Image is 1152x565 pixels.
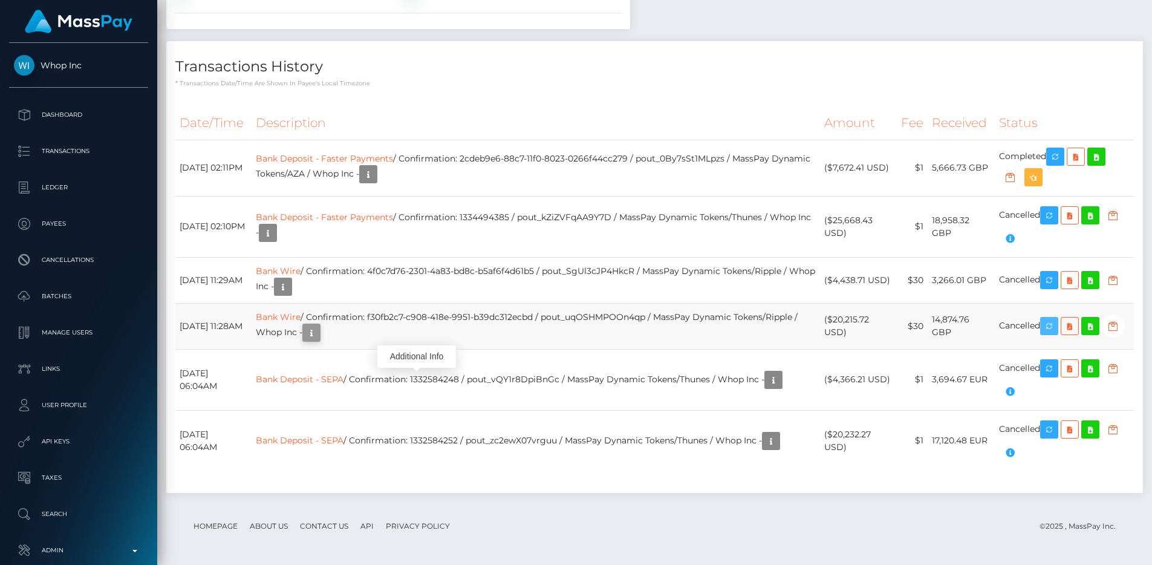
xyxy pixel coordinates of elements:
[897,303,928,349] td: $30
[928,140,995,196] td: 5,666.73 GBP
[820,410,897,471] td: ($20,232.27 USD)
[14,469,143,487] p: Taxes
[189,517,242,535] a: Homepage
[9,100,148,130] a: Dashboard
[175,349,252,410] td: [DATE] 06:04AM
[928,257,995,303] td: 3,266.01 GBP
[175,106,252,140] th: Date/Time
[377,345,456,368] div: Additional Info
[175,303,252,349] td: [DATE] 11:28AM
[252,106,820,140] th: Description
[14,287,143,305] p: Batches
[820,257,897,303] td: ($4,438.71 USD)
[175,140,252,196] td: [DATE] 02:11PM
[256,312,301,322] a: Bank Wire
[175,196,252,257] td: [DATE] 02:10PM
[897,257,928,303] td: $30
[9,499,148,529] a: Search
[252,303,820,349] td: / Confirmation: f30fb2c7-c908-418e-9951-b39dc312ecbd / pout_uqOSHMPOOn4qp / MassPay Dynamic Token...
[928,410,995,471] td: 17,120.48 EUR
[9,426,148,457] a: API Keys
[14,433,143,451] p: API Keys
[175,79,1134,88] p: * Transactions date/time are shown in payee's local timezone
[175,410,252,471] td: [DATE] 06:04AM
[14,142,143,160] p: Transactions
[928,196,995,257] td: 18,958.32 GBP
[820,303,897,349] td: ($20,215.72 USD)
[381,517,455,535] a: Privacy Policy
[295,517,353,535] a: Contact Us
[928,349,995,410] td: 3,694.67 EUR
[897,196,928,257] td: $1
[995,196,1134,257] td: Cancelled
[897,410,928,471] td: $1
[9,172,148,203] a: Ledger
[995,140,1134,196] td: Completed
[897,349,928,410] td: $1
[252,257,820,303] td: / Confirmation: 4f0c7d76-2301-4a83-bd8c-b5af6f4d61b5 / pout_SgUl3cJP4HkcR / MassPay Dynamic Token...
[820,196,897,257] td: ($25,668.43 USD)
[356,517,379,535] a: API
[9,136,148,166] a: Transactions
[14,396,143,414] p: User Profile
[14,360,143,378] p: Links
[995,106,1134,140] th: Status
[252,410,820,471] td: / Confirmation: 1332584252 / pout_zc2ewX07vrguu / MassPay Dynamic Tokens/Thunes / Whop Inc -
[995,410,1134,471] td: Cancelled
[14,505,143,523] p: Search
[9,463,148,493] a: Taxes
[995,257,1134,303] td: Cancelled
[256,266,301,276] a: Bank Wire
[256,153,393,164] a: Bank Deposit - Faster Payments
[995,349,1134,410] td: Cancelled
[820,106,897,140] th: Amount
[14,106,143,124] p: Dashboard
[995,303,1134,349] td: Cancelled
[820,349,897,410] td: ($4,366.21 USD)
[256,373,343,384] a: Bank Deposit - SEPA
[14,178,143,197] p: Ledger
[928,303,995,349] td: 14,874.76 GBP
[14,541,143,560] p: Admin
[9,60,148,71] span: Whop Inc
[175,257,252,303] td: [DATE] 11:29AM
[25,10,132,33] img: MassPay Logo
[9,390,148,420] a: User Profile
[14,215,143,233] p: Payees
[820,140,897,196] td: ($7,672.41 USD)
[9,281,148,312] a: Batches
[9,354,148,384] a: Links
[928,106,995,140] th: Received
[252,196,820,257] td: / Confirmation: 1334494385 / pout_kZiZVFqAA9Y7D / MassPay Dynamic Tokens/Thunes / Whop Inc -
[897,140,928,196] td: $1
[256,434,343,445] a: Bank Deposit - SEPA
[252,349,820,410] td: / Confirmation: 1332584248 / pout_vQY1r8DpiBnGc / MassPay Dynamic Tokens/Thunes / Whop Inc -
[9,318,148,348] a: Manage Users
[14,251,143,269] p: Cancellations
[245,517,293,535] a: About Us
[9,245,148,275] a: Cancellations
[14,55,34,76] img: Whop Inc
[1040,520,1125,533] div: © 2025 , MassPay Inc.
[897,106,928,140] th: Fee
[252,140,820,196] td: / Confirmation: 2cdeb9e6-88c7-11f0-8023-0266f44cc279 / pout_0By7sSt1MLpzs / MassPay Dynamic Token...
[14,324,143,342] p: Manage Users
[175,56,1134,77] h4: Transactions History
[256,212,393,223] a: Bank Deposit - Faster Payments
[9,209,148,239] a: Payees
